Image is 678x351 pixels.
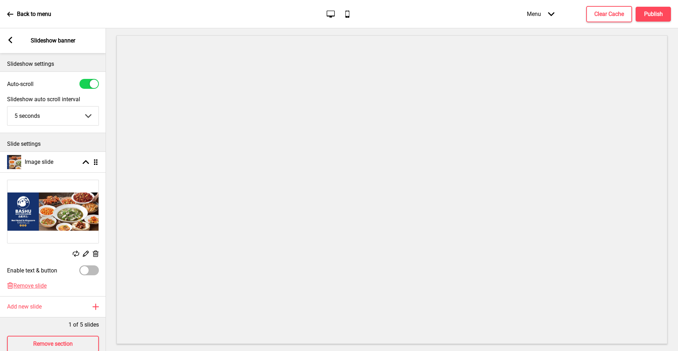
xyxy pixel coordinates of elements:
[25,158,53,166] h4: Image slide
[520,4,561,24] div: Menu
[33,340,73,348] h4: Remove section
[594,10,624,18] h4: Clear Cache
[644,10,663,18] h4: Publish
[7,303,42,311] h4: Add new slide
[7,140,99,148] p: Slide settings
[31,37,75,45] p: Slideshow banner
[636,7,671,22] button: Publish
[586,6,632,22] button: Clear Cache
[7,60,99,68] p: Slideshow settings
[7,5,51,24] a: Back to menu
[17,10,51,18] p: Back to menu
[7,81,34,87] label: Auto-scroll
[69,321,99,329] p: 1 of 5 slides
[7,267,57,274] label: Enable text & button
[7,180,99,243] img: Image
[7,96,99,103] label: Slideshow auto scroll interval
[13,282,47,289] span: Remove slide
